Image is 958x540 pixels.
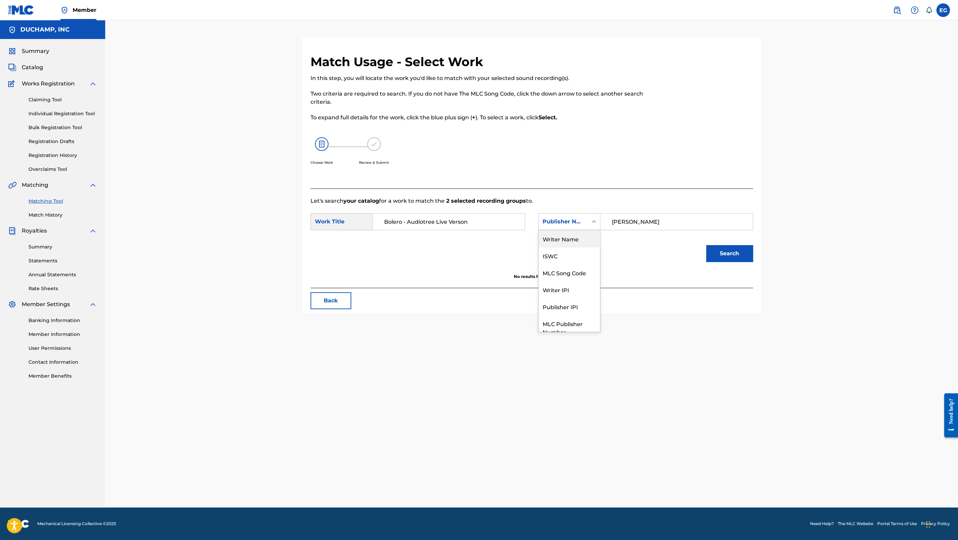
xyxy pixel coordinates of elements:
img: logo [8,520,29,528]
div: Writer Name [539,230,600,247]
span: Matching [22,181,48,189]
form: Search Form [311,205,753,274]
strong: + [472,114,475,121]
img: expand [89,80,97,88]
p: Choose Work [311,160,333,165]
a: Member Benefits [29,373,97,380]
span: Works Registration [22,80,75,88]
img: Member Settings [8,300,16,308]
div: Help [908,3,921,17]
a: CatalogCatalog [8,63,43,72]
a: Banking Information [29,317,97,324]
img: expand [89,181,97,189]
img: Summary [8,47,16,55]
img: help [910,6,919,14]
img: Catalog [8,63,16,72]
strong: 2 selected recording groups [445,198,526,204]
a: Need Help? [810,521,834,527]
div: Writer IPI [539,281,600,298]
img: Royalties [8,227,16,235]
div: Publisher Name [543,218,584,226]
span: Royalties [22,227,47,235]
img: MLC Logo [8,5,34,15]
span: Member Settings [22,300,70,308]
img: expand [89,300,97,308]
div: MLC Song Code [539,264,600,281]
div: User Menu [936,3,950,17]
a: Member Information [29,331,97,338]
a: Registration Drafts [29,138,97,145]
p: No results found. [311,274,753,280]
a: Public Search [890,3,904,17]
a: Statements [29,257,97,264]
div: ISWC [539,247,600,264]
img: 26af456c4569493f7445.svg [315,137,328,151]
a: Portal Terms of Use [877,521,917,527]
a: Matching Tool [29,198,97,205]
a: Summary [29,243,97,251]
span: Catalog [22,63,43,72]
div: Drag [926,514,930,535]
a: SummarySummary [8,47,49,55]
img: Top Rightsholder [60,6,69,14]
iframe: Resource Center [939,388,958,443]
button: Search [706,245,753,262]
a: Registration History [29,152,97,159]
a: Privacy Policy [921,521,950,527]
span: Mechanical Licensing Collective © 2025 [37,521,116,527]
strong: your catalog [343,198,379,204]
img: Matching [8,181,17,189]
button: Back [311,292,351,309]
p: Two criteria are required to search. If you do not have The MLC Song Code, click the down arrow t... [311,90,651,106]
h2: Match Usage - Select Work [311,54,487,69]
a: User Permissions [29,345,97,352]
div: Publisher IPI [539,298,600,315]
a: Annual Statements [29,271,97,278]
span: Summary [22,47,49,55]
a: Contact Information [29,359,97,366]
img: search [893,6,901,14]
a: Claiming Tool [29,96,97,103]
strong: Select. [539,114,557,121]
p: Let's search for a work to match the to. [311,197,753,205]
div: Notifications [925,7,932,14]
a: Bulk Registration Tool [29,124,97,131]
img: expand [89,227,97,235]
p: To expand full details for the work, click the blue plus sign ( ). To select a work, click [311,114,651,122]
a: Individual Registration Tool [29,110,97,117]
a: Overclaims Tool [29,166,97,173]
a: Rate Sheets [29,285,97,292]
span: Member [73,6,96,14]
img: Works Registration [8,80,17,88]
div: MLC Publisher Number [539,315,600,340]
a: The MLC Website [838,521,873,527]
p: Review & Submit [359,160,389,165]
h5: DUCHAMP, INC [20,26,70,34]
a: Match History [29,212,97,219]
iframe: Chat Widget [924,507,958,540]
img: Accounts [8,26,16,34]
p: In this step, you will locate the work you'd like to match with your selected sound recording(s). [311,74,651,82]
img: 173f8e8b57e69610e344.svg [367,137,381,151]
